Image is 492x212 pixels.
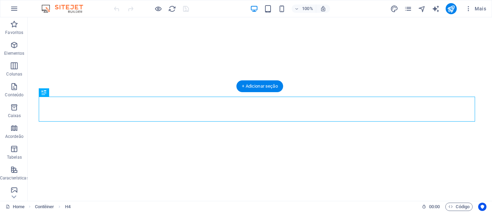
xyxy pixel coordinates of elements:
[390,5,398,13] i: Design (Ctrl+Alt+Y)
[418,5,426,13] button: navigator
[7,154,22,160] p: Tabelas
[448,203,470,211] span: Código
[404,5,412,13] button: pages
[429,203,440,211] span: 00 00
[302,5,313,13] h6: 100%
[4,51,24,56] p: Elementos
[5,134,24,139] p: Acordeão
[5,92,24,98] p: Conteúdo
[478,203,486,211] button: Usercentrics
[292,5,316,13] button: 100%
[154,5,162,13] button: Clique aqui para sair do modo de visualização e continuar editando
[390,5,399,13] button: design
[8,113,21,118] p: Caixas
[168,5,176,13] i: Recarregar página
[447,5,455,13] i: Publicar
[432,5,440,13] button: text_generator
[40,5,92,13] img: Editor Logo
[404,5,412,13] i: Páginas (Ctrl+Alt+S)
[446,3,457,14] button: publish
[6,203,25,211] a: Clique para cancelar a seleção. Clique duas vezes para abrir as Páginas
[320,6,326,12] i: Ao redimensionar, ajusta automaticamente o nível de zoom para caber no dispositivo escolhido.
[462,3,489,14] button: Mais
[35,203,54,211] span: Clique para selecionar. Clique duas vezes para editar
[65,203,71,211] span: Clique para selecionar. Clique duas vezes para editar
[418,5,426,13] i: Navegador
[434,204,435,209] span: :
[465,5,486,12] span: Mais
[236,80,283,92] div: + Adicionar seção
[5,30,23,35] p: Favoritos
[422,203,440,211] h6: Tempo de sessão
[168,5,176,13] button: reload
[6,71,22,77] p: Colunas
[35,203,71,211] nav: breadcrumb
[432,5,440,13] i: AI Writer
[445,203,473,211] button: Código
